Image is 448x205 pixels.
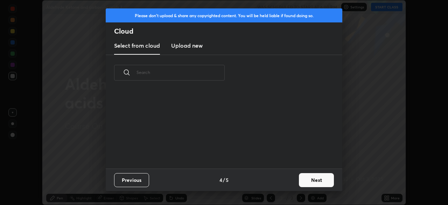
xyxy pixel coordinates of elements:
h4: 5 [226,176,229,184]
button: Next [299,173,334,187]
h4: 4 [219,176,222,184]
h3: Upload new [171,41,203,50]
input: Search [136,57,225,87]
h3: Select from cloud [114,41,160,50]
div: Please don't upload & share any copyrighted content. You will be held liable if found doing so. [106,8,342,22]
h2: Cloud [114,27,342,36]
h4: / [223,176,225,184]
button: Previous [114,173,149,187]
